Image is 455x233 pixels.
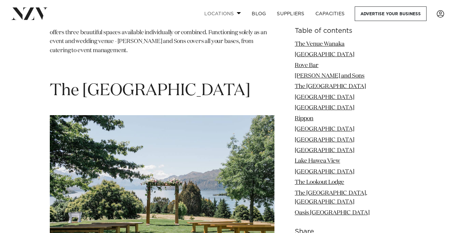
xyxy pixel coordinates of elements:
a: [GEOGRAPHIC_DATA] [295,105,354,111]
a: [GEOGRAPHIC_DATA] [295,94,354,100]
a: Locations [199,6,246,21]
h6: Table of contents [295,27,405,35]
a: The [GEOGRAPHIC_DATA], [GEOGRAPHIC_DATA] [295,190,367,205]
a: Rippon [295,116,313,122]
span: The [GEOGRAPHIC_DATA] [50,83,250,99]
a: The Venue Wanaka [295,41,345,47]
a: [GEOGRAPHIC_DATA] [295,148,354,153]
img: nzv-logo.png [11,7,48,20]
a: Advertise your business [355,6,427,21]
a: The [GEOGRAPHIC_DATA] [295,84,366,90]
a: [PERSON_NAME] and Sons [295,73,365,79]
a: Capacities [310,6,350,21]
a: Rove Bar [295,63,318,68]
a: [GEOGRAPHIC_DATA] [295,137,354,143]
a: [GEOGRAPHIC_DATA] [295,169,354,175]
a: [GEOGRAPHIC_DATA] [295,127,354,132]
a: SUPPLIERS [271,6,310,21]
a: BLOG [246,6,271,21]
p: Nestled in the picturesque town of [GEOGRAPHIC_DATA], [PERSON_NAME] and Sons offers three beautif... [50,20,274,55]
a: Oasis [GEOGRAPHIC_DATA] [295,210,370,216]
a: The Lookout Lodge [295,180,344,186]
a: Lake Hawea View [295,158,340,164]
a: [GEOGRAPHIC_DATA] [295,52,354,58]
